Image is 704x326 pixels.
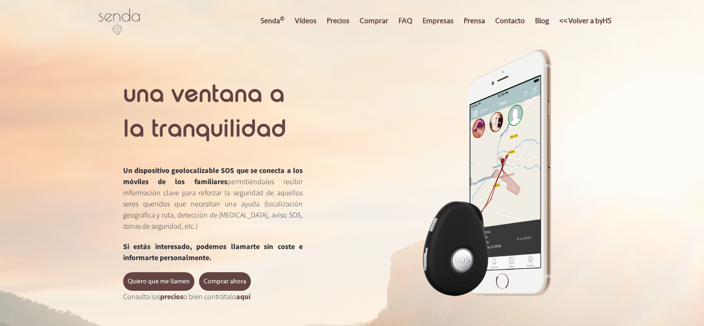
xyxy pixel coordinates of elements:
h1: una ventana a la tranquilidad [123,77,303,146]
p: Consulta los o bien contrátalo [123,291,303,302]
a: Comprar ahora [199,272,251,291]
sup: © [280,14,285,23]
button: Quiero que me llamen [123,272,194,291]
a: aquí [236,292,250,301]
img: Dispositivo y App Senda [418,44,557,302]
span: Un dispositivo geolocalizable SOS que se conecta a los móviles de los familiares [123,166,303,186]
a: precios [160,292,183,301]
p: Si estás interesado, podemos llamarte sin coste e informarte personalmente. [123,241,303,263]
p: permitiéndoles recibir información clave para reforzar la seguridad de aquellos seres queridos qu... [123,165,303,231]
